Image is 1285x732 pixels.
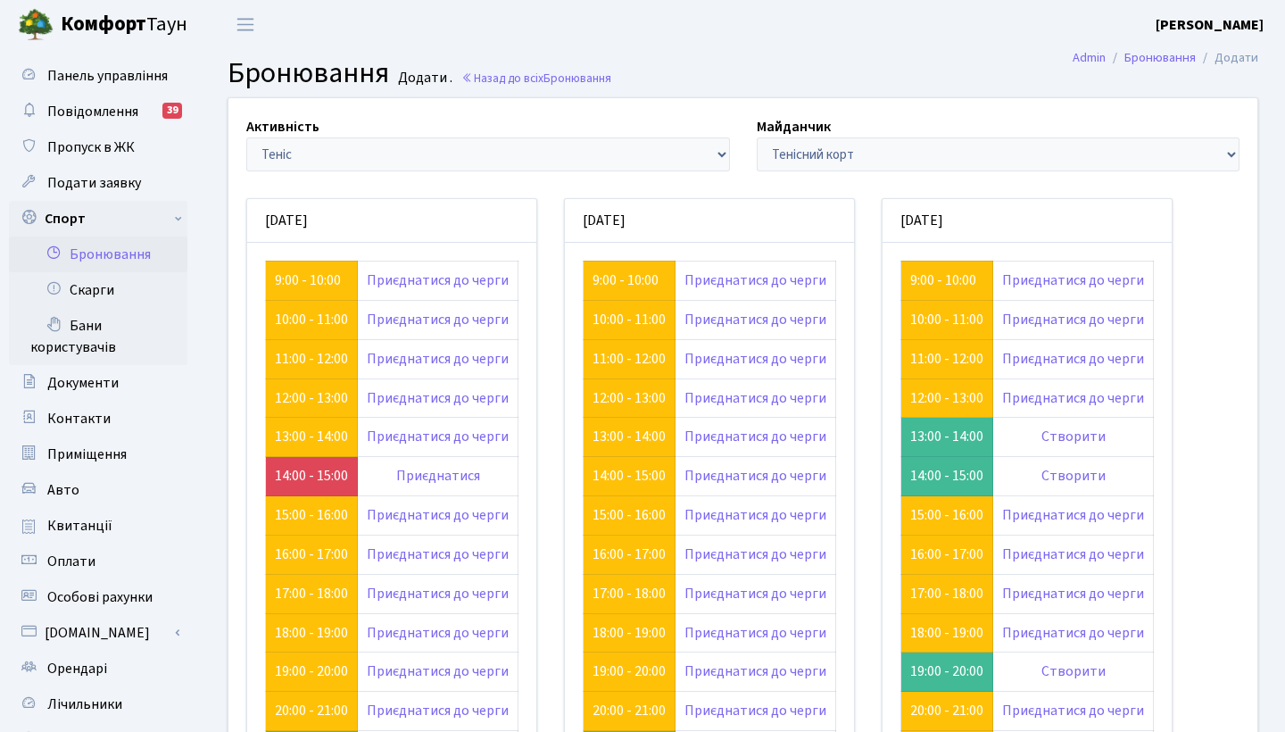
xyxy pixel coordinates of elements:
[367,270,509,290] a: Приєднатися до черги
[9,129,187,165] a: Пропуск в ЖК
[910,349,983,369] a: 11:00 - 12:00
[684,388,826,408] a: Приєднатися до черги
[593,623,666,643] a: 18:00 - 19:00
[367,427,509,446] a: Приєднатися до черги
[394,70,452,87] small: Додати .
[901,457,993,496] td: 14:00 - 15:00
[47,445,127,464] span: Приміщення
[910,270,976,290] a: 9:00 - 10:00
[162,103,182,119] div: 39
[275,701,348,720] a: 20:00 - 21:00
[684,466,826,486] a: Приєднатися до черги
[684,584,826,603] a: Приєднатися до черги
[18,7,54,43] img: logo.png
[901,418,993,457] td: 13:00 - 14:00
[47,695,122,714] span: Лічильники
[1002,584,1144,603] a: Приєднатися до черги
[593,545,666,564] a: 16:00 - 17:00
[275,427,348,446] a: 13:00 - 14:00
[367,623,509,643] a: Приєднатися до черги
[593,505,666,525] a: 15:00 - 16:00
[367,584,509,603] a: Приєднатися до черги
[367,505,509,525] a: Приєднатися до черги
[9,365,187,401] a: Документи
[9,308,187,365] a: Бани користувачів
[910,505,983,525] a: 15:00 - 16:00
[593,388,666,408] a: 12:00 - 13:00
[593,427,666,446] a: 13:00 - 14:00
[1002,349,1144,369] a: Приєднатися до черги
[543,70,611,87] span: Бронювання
[593,270,659,290] a: 9:00 - 10:00
[223,10,268,39] button: Переключити навігацію
[1002,545,1144,564] a: Приєднатися до черги
[275,623,348,643] a: 18:00 - 19:00
[910,310,983,329] a: 10:00 - 11:00
[47,173,141,193] span: Подати заявку
[883,199,1172,243] div: [DATE]
[910,388,983,408] a: 12:00 - 13:00
[367,349,509,369] a: Приєднатися до черги
[9,401,187,437] a: Контакти
[1002,270,1144,290] a: Приєднатися до черги
[684,310,826,329] a: Приєднатися до черги
[9,58,187,94] a: Панель управління
[47,480,79,500] span: Авто
[1124,48,1196,67] a: Бронювання
[593,466,666,486] a: 14:00 - 15:00
[1002,505,1144,525] a: Приєднатися до черги
[367,701,509,720] a: Приєднатися до черги
[1041,427,1106,446] a: Створити
[910,701,983,720] a: 20:00 - 21:00
[47,659,107,678] span: Орендарі
[684,270,826,290] a: Приєднатися до черги
[9,472,187,508] a: Авто
[684,427,826,446] a: Приєднатися до черги
[901,653,993,692] td: 19:00 - 20:00
[1196,48,1258,68] li: Додати
[9,651,187,686] a: Орендарі
[461,70,611,87] a: Назад до всіхБронювання
[910,623,983,643] a: 18:00 - 19:00
[9,237,187,272] a: Бронювання
[47,409,111,428] span: Контакти
[1002,310,1144,329] a: Приєднатися до черги
[275,270,341,290] a: 9:00 - 10:00
[1156,15,1264,35] b: [PERSON_NAME]
[9,94,187,129] a: Повідомлення39
[593,349,666,369] a: 11:00 - 12:00
[1041,466,1106,486] a: Створити
[47,373,119,393] span: Документи
[367,388,509,408] a: Приєднатися до черги
[367,545,509,564] a: Приєднатися до черги
[565,199,854,243] div: [DATE]
[9,579,187,615] a: Особові рахунки
[246,116,319,137] label: Активність
[910,584,983,603] a: 17:00 - 18:00
[396,466,480,486] a: Приєднатися
[9,615,187,651] a: [DOMAIN_NAME]
[593,310,666,329] a: 10:00 - 11:00
[47,516,112,536] span: Квитанції
[1002,623,1144,643] a: Приєднатися до черги
[275,661,348,681] a: 19:00 - 20:00
[1002,701,1144,720] a: Приєднатися до черги
[47,587,153,607] span: Особові рахунки
[61,10,187,40] span: Таун
[275,310,348,329] a: 10:00 - 11:00
[684,505,826,525] a: Приєднатися до черги
[1073,48,1106,67] a: Admin
[9,201,187,237] a: Спорт
[47,137,135,157] span: Пропуск в ЖК
[275,505,348,525] a: 15:00 - 16:00
[9,437,187,472] a: Приміщення
[275,466,348,486] a: 14:00 - 15:00
[593,584,666,603] a: 17:00 - 18:00
[47,102,138,121] span: Повідомлення
[910,545,983,564] a: 16:00 - 17:00
[9,544,187,579] a: Оплати
[367,661,509,681] a: Приєднатися до черги
[684,349,826,369] a: Приєднатися до черги
[247,199,536,243] div: [DATE]
[367,310,509,329] a: Приєднатися до черги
